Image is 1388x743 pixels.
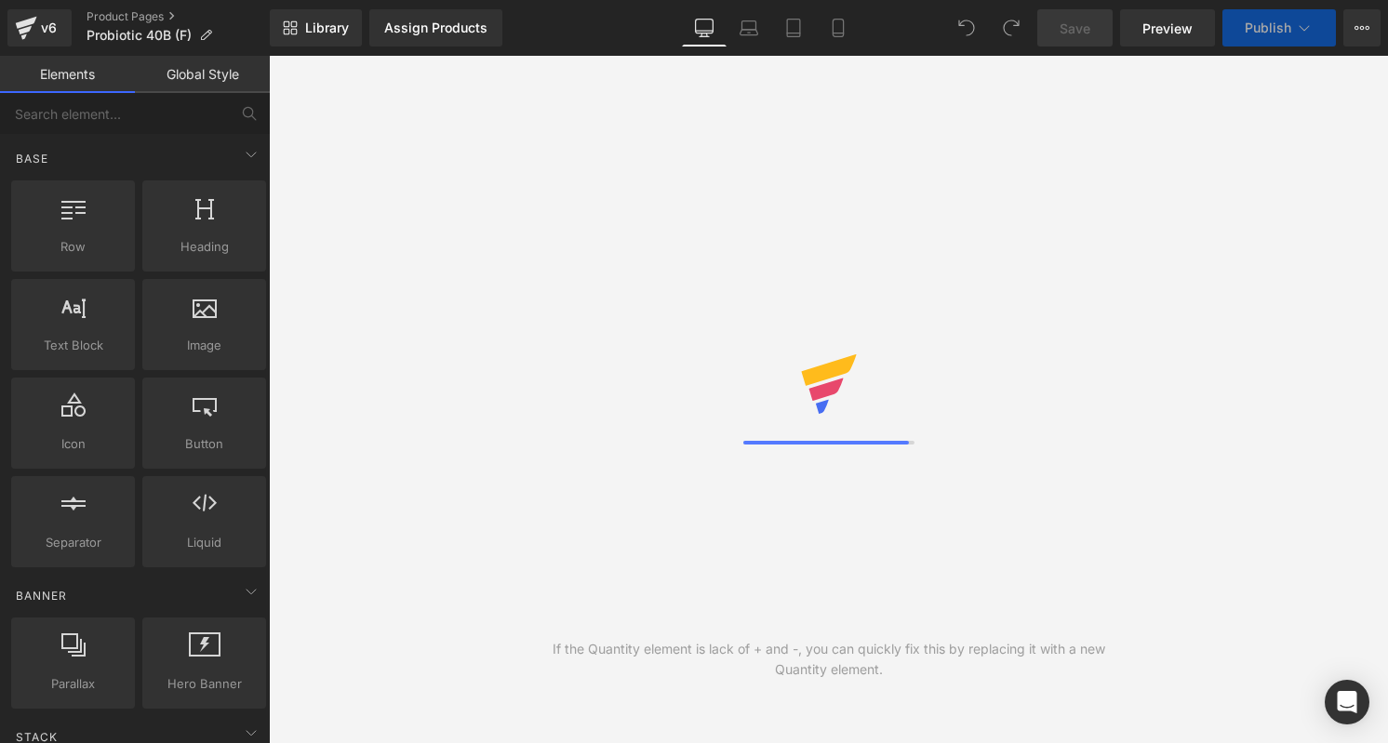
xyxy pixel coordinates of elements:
a: Global Style [135,56,270,93]
a: Laptop [727,9,771,46]
a: Mobile [816,9,861,46]
span: Row [17,237,129,257]
span: Publish [1245,20,1291,35]
button: Redo [993,9,1030,46]
span: Probiotic 40B (F) [87,28,192,43]
span: Heading [148,237,260,257]
div: v6 [37,16,60,40]
span: Button [148,434,260,454]
span: Hero Banner [148,674,260,694]
a: Desktop [682,9,727,46]
span: Parallax [17,674,129,694]
a: Tablet [771,9,816,46]
button: Publish [1222,9,1336,46]
span: Liquid [148,533,260,552]
a: Preview [1120,9,1215,46]
span: Icon [17,434,129,454]
span: Text Block [17,336,129,355]
span: Save [1060,19,1090,38]
span: Preview [1142,19,1193,38]
span: Banner [14,587,69,604]
a: v6 [7,9,72,46]
a: New Library [270,9,362,46]
div: Open Intercom Messenger [1325,680,1369,724]
button: Undo [948,9,985,46]
a: Product Pages [87,9,270,24]
span: Separator [17,533,129,552]
div: Assign Products [384,20,487,35]
div: If the Quantity element is lack of + and -, you can quickly fix this by replacing it with a new Q... [549,639,1109,680]
span: Library [305,20,349,36]
span: Base [14,150,50,167]
button: More [1343,9,1381,46]
span: Image [148,336,260,355]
